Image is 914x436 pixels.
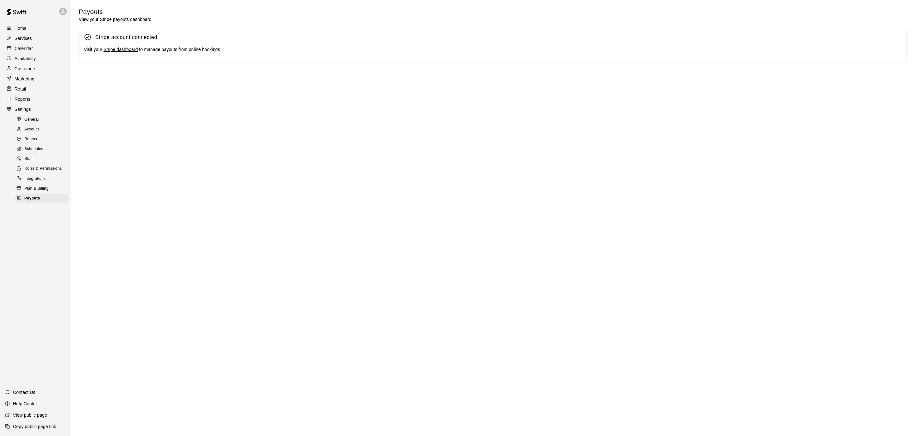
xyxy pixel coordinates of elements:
[79,16,152,22] p: View your Stripe payouts dashboard
[15,106,31,112] p: Settings
[15,125,69,134] div: Account
[15,124,71,134] a: Account
[24,176,46,182] span: Integrations
[24,117,39,123] span: General
[24,166,62,172] span: Roles & Permissions
[15,86,26,92] p: Retail
[24,195,40,202] span: Payouts
[5,94,66,104] a: Reports
[15,184,71,193] a: Plan & Billing
[15,164,71,174] a: Roles & Permissions
[5,74,66,84] a: Marketing
[15,155,69,163] div: Staff
[103,47,138,52] a: Stripe dashboard
[15,115,71,124] a: General
[15,55,36,62] p: Availability
[15,154,71,164] a: Staff
[15,193,71,203] a: Payouts
[15,45,33,52] p: Calendar
[95,33,157,41] div: Stripe account connected
[15,66,36,72] p: Customers
[24,146,43,152] span: Schedules
[15,184,69,193] div: Plan & Billing
[15,135,71,144] a: Rooms
[5,84,66,94] a: Retail
[15,164,69,173] div: Roles & Permissions
[5,54,66,63] a: Availability
[15,174,69,183] div: Integrations
[15,144,71,154] a: Schedules
[5,104,66,114] a: Settings
[5,23,66,33] a: Home
[15,174,71,184] a: Integrations
[15,76,34,82] p: Marketing
[13,401,37,407] p: Help Center
[15,145,69,154] div: Schedules
[15,35,32,41] p: Services
[24,156,33,162] span: Staff
[15,135,69,144] div: Rooms
[84,46,901,53] div: Visit your to manage payouts from online bookings
[5,64,66,73] a: Customers
[15,115,69,124] div: General
[5,44,66,53] a: Calendar
[15,25,27,31] p: Home
[24,136,37,142] span: Rooms
[24,186,48,192] span: Plan & Billing
[24,126,39,133] span: Account
[13,389,35,395] p: Contact Us
[13,412,47,418] p: View public page
[79,8,152,16] h5: Payouts
[15,194,69,203] div: Payouts
[5,34,66,43] a: Services
[15,96,30,102] p: Reports
[13,423,56,430] p: Copy public page link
